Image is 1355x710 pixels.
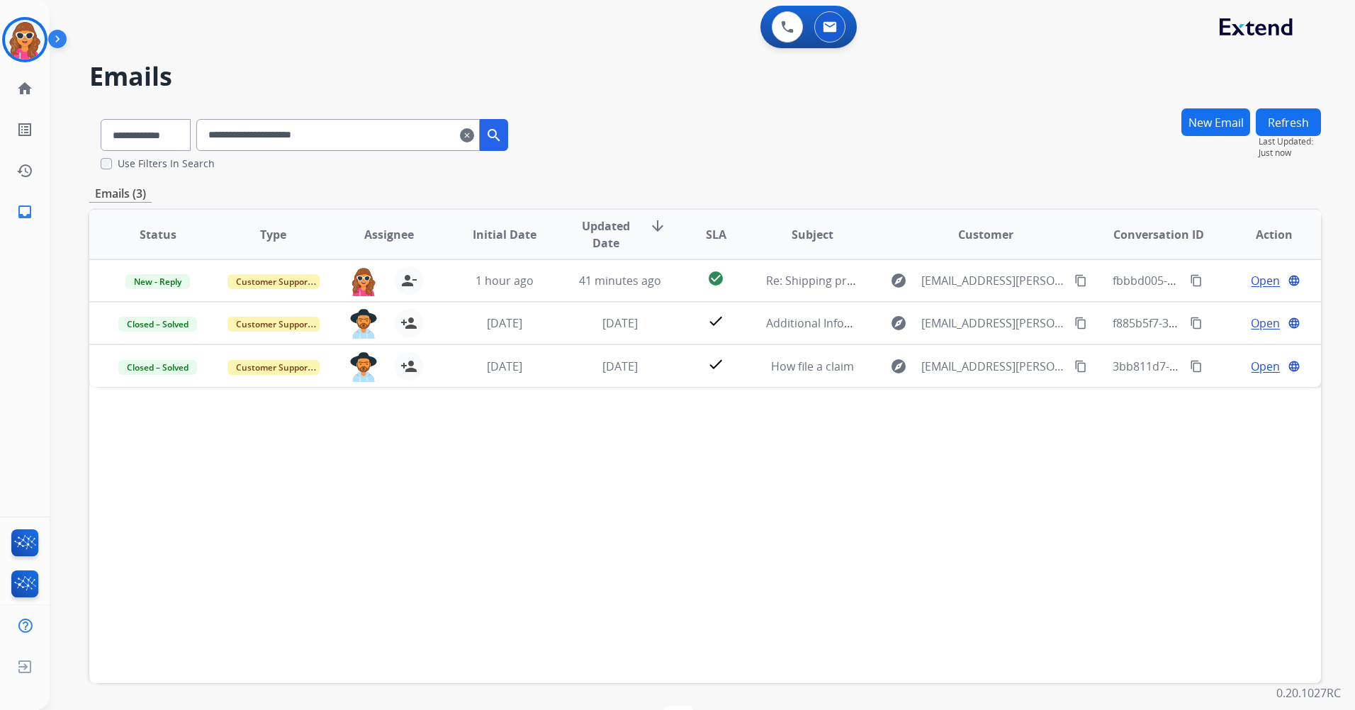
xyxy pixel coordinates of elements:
span: Initial Date [473,226,536,243]
span: Closed – Solved [118,317,197,332]
mat-icon: explore [890,315,907,332]
mat-icon: person_add [400,358,417,375]
button: New Email [1181,108,1250,136]
span: Customer Support [227,274,320,289]
img: agent-avatar [349,266,378,296]
span: Customer Support [227,360,320,375]
span: Customer Support [227,317,320,332]
mat-icon: content_copy [1074,317,1087,329]
label: Use Filters In Search [118,157,215,171]
mat-icon: language [1288,274,1300,287]
mat-icon: language [1288,360,1300,373]
span: SLA [706,226,726,243]
img: agent-avatar [349,352,378,382]
mat-icon: person_remove [400,272,417,289]
mat-icon: content_copy [1190,360,1203,373]
mat-icon: person_add [400,315,417,332]
mat-icon: inbox [16,203,33,220]
span: [DATE] [602,315,638,331]
mat-icon: explore [890,272,907,289]
span: [EMAIL_ADDRESS][PERSON_NAME][DOMAIN_NAME] [921,272,1067,289]
mat-icon: search [485,127,502,144]
span: New - Reply [125,274,190,289]
span: [DATE] [602,359,638,374]
img: agent-avatar [349,309,378,339]
span: [EMAIL_ADDRESS][PERSON_NAME][DOMAIN_NAME] [921,358,1067,375]
span: Assignee [364,226,414,243]
mat-icon: explore [890,358,907,375]
p: Emails (3) [89,185,152,203]
span: fbbbd005-633a-44f8-a18e-11c972ef594d [1113,273,1325,288]
span: Open [1251,272,1280,289]
h2: Emails [89,62,1321,91]
th: Action [1205,210,1321,259]
mat-icon: content_copy [1074,360,1087,373]
span: 1 hour ago [476,273,534,288]
span: 3bb811d7-7763-41e5-b49e-23279fa02401 [1113,359,1331,374]
span: Subject [792,226,833,243]
mat-icon: check [707,356,724,373]
span: Closed – Solved [118,360,197,375]
button: Refresh [1256,108,1321,136]
span: Last Updated: [1259,136,1321,147]
span: Just now [1259,147,1321,159]
mat-icon: content_copy [1074,274,1087,287]
mat-icon: history [16,162,33,179]
span: How file a claim [771,359,854,374]
span: 41 minutes ago [579,273,661,288]
span: Type [260,226,286,243]
mat-icon: clear [460,127,474,144]
span: Conversation ID [1113,226,1204,243]
mat-icon: language [1288,317,1300,329]
mat-icon: check_circle [707,270,724,287]
mat-icon: content_copy [1190,317,1203,329]
span: [DATE] [487,315,522,331]
span: Open [1251,315,1280,332]
span: f885b5f7-3c72-4342-9859-4b8ff084cdb0 [1113,315,1322,331]
span: [EMAIL_ADDRESS][PERSON_NAME][DOMAIN_NAME] [921,315,1067,332]
span: Open [1251,358,1280,375]
img: avatar [5,20,45,60]
span: Updated Date [574,218,638,252]
span: Customer [958,226,1013,243]
span: [DATE] [487,359,522,374]
mat-icon: check [707,312,724,329]
mat-icon: arrow_downward [649,218,666,235]
mat-icon: content_copy [1190,274,1203,287]
p: 0.20.1027RC [1276,684,1341,701]
span: Status [140,226,176,243]
mat-icon: home [16,80,33,97]
mat-icon: list_alt [16,121,33,138]
span: Additional Information [766,315,887,331]
span: Re: Shipping protect claim for Vanity [766,273,960,288]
